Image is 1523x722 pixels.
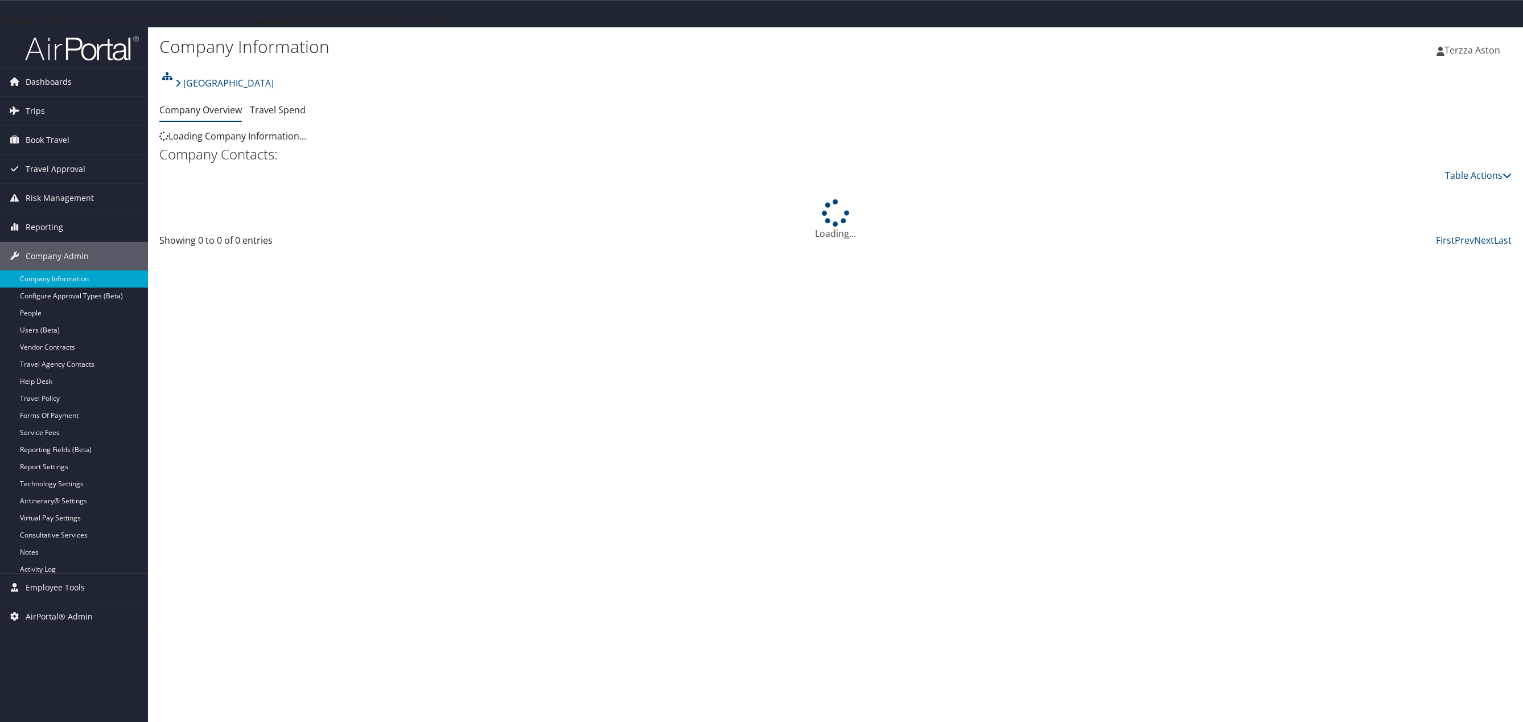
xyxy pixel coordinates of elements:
[26,155,85,183] span: Travel Approval
[26,184,94,212] span: Risk Management
[159,199,1512,240] div: Loading...
[25,35,139,61] img: airportal-logo.png
[1494,234,1512,247] a: Last
[1455,234,1474,247] a: Prev
[159,104,242,116] a: Company Overview
[26,602,93,631] span: AirPortal® Admin
[26,68,72,96] span: Dashboards
[26,573,85,602] span: Employee Tools
[250,14,401,27] b: /var/www/[DOMAIN_NAME][URL]
[430,14,446,27] b: 476
[26,242,89,270] span: Company Admin
[159,233,485,253] div: Showing 0 to 0 of 0 entries
[1445,169,1512,182] a: Table Actions
[26,97,45,125] span: Trips
[1436,234,1455,247] a: First
[1474,234,1494,247] a: Next
[159,130,306,142] span: Loading Company Information...
[1436,33,1512,67] a: Terzza Aston
[26,213,63,241] span: Reporting
[1444,44,1500,56] span: Terzza Aston
[26,126,69,154] span: Book Travel
[159,145,1512,164] h2: Company Contacts:
[250,104,306,116] a: Travel Spend
[159,35,1061,59] h1: Company Information
[175,72,274,95] a: [GEOGRAPHIC_DATA]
